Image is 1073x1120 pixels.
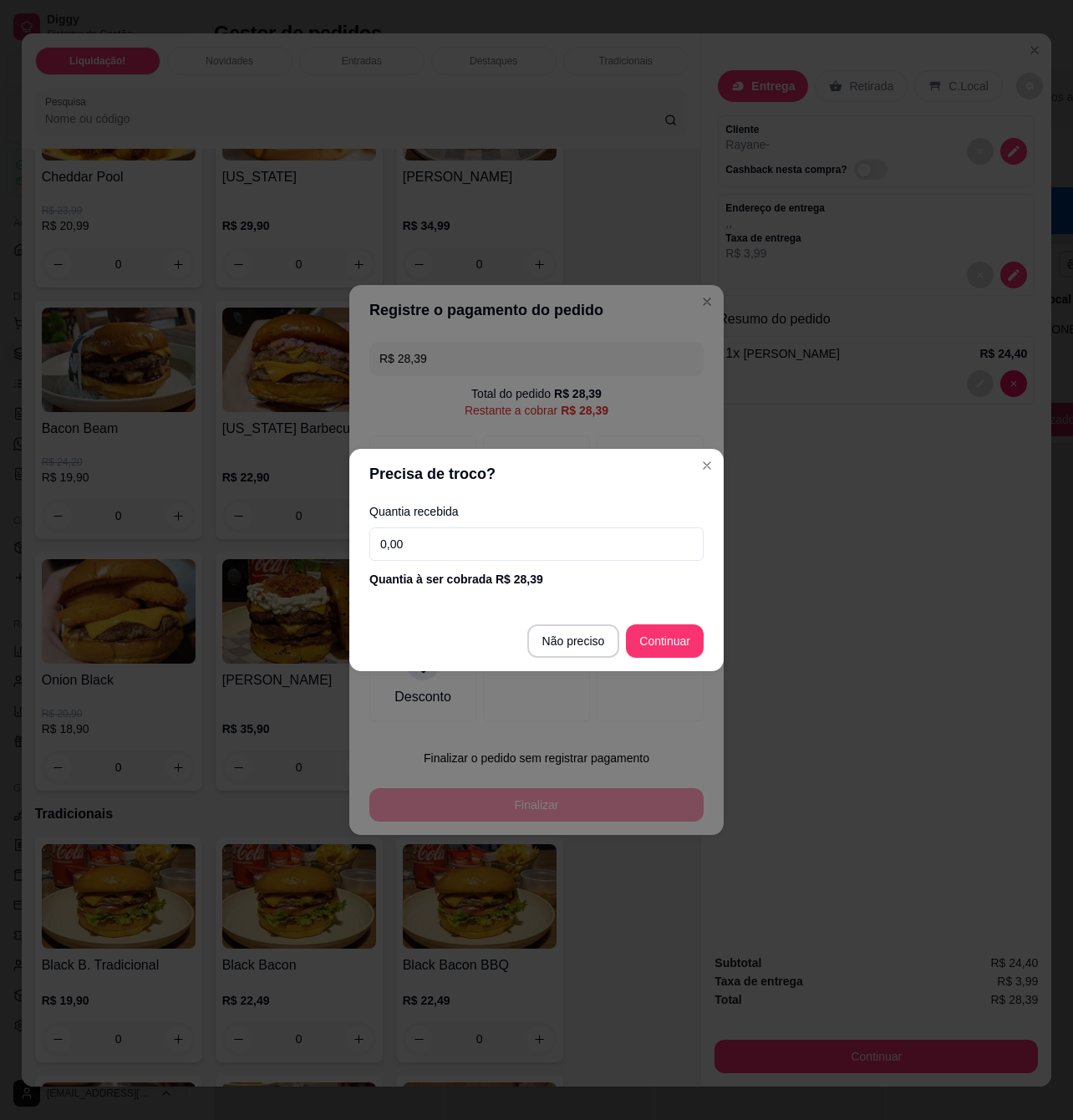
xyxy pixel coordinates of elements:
button: Continuar [626,624,704,658]
button: Não preciso [527,624,620,658]
div: Quantia à ser cobrada R$ 28,39 [369,571,704,588]
header: Precisa de troco? [349,449,724,499]
label: Quantia recebida [369,506,704,517]
button: Close [694,452,720,479]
